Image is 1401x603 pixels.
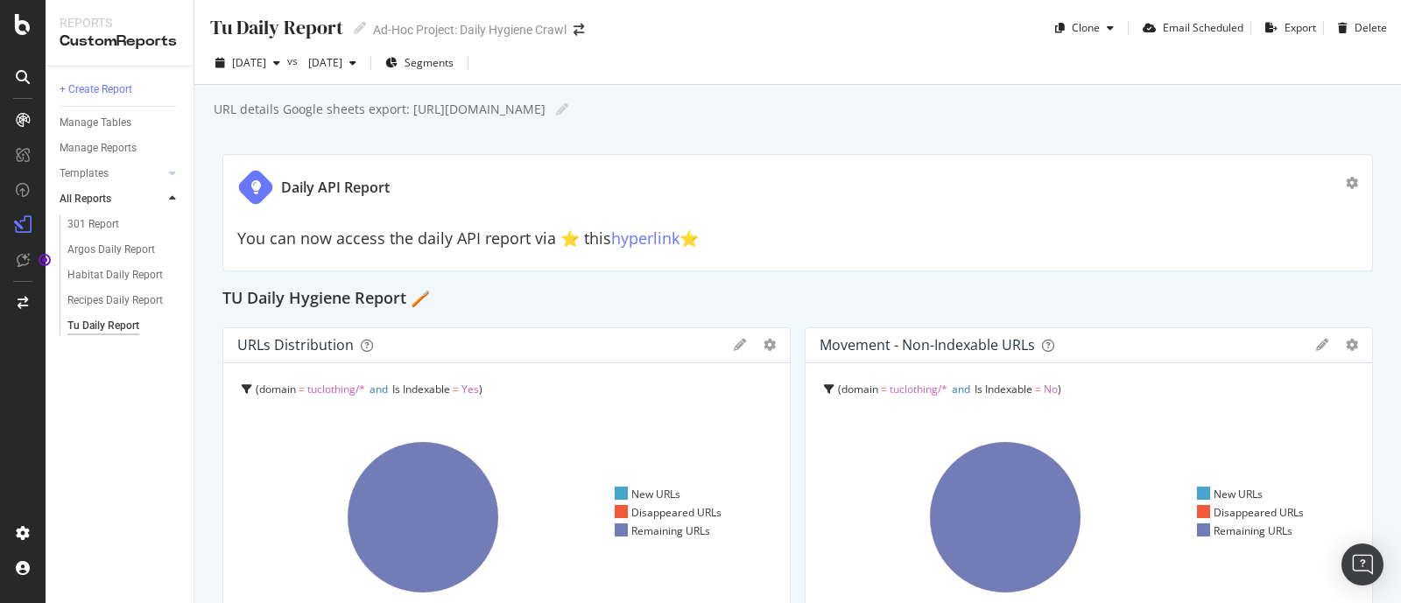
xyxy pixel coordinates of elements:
button: [DATE] [208,49,287,77]
span: tuclothing/* [307,382,365,396]
span: vs [287,53,301,68]
span: No [1044,382,1058,396]
div: Disappeared URLs [1197,505,1305,520]
div: 301 Report [67,215,119,234]
button: Clone [1048,14,1121,42]
a: Tu Daily Report [67,317,181,335]
h2: You can now access the daily API report via ⭐️ this ⭐️ [237,230,1358,248]
div: Ad-Hoc Project: Daily Hygiene Crawl [373,21,567,39]
span: Is Indexable [975,382,1032,396]
div: All Reports [60,190,111,208]
a: 301 Report [67,215,181,234]
span: domain [259,382,296,396]
a: Habitat Daily Report [67,266,181,284]
button: Delete [1331,14,1387,42]
div: gear [1346,177,1358,189]
a: Manage Reports [60,139,181,158]
div: Clone [1072,20,1100,35]
div: TU Daily Hygiene Report 🪥 [222,285,1373,313]
div: Daily API Report [281,178,390,198]
i: Edit report name [556,103,568,116]
span: = [453,382,459,396]
a: Recipes Daily Report [67,291,181,310]
span: and [370,382,388,396]
span: Segments [405,55,454,70]
a: hyperlink [611,228,679,249]
div: + Create Report [60,81,132,99]
span: = [881,382,887,396]
span: 2025 Sep. 11th [301,55,342,70]
div: New URLs [1197,487,1264,501]
span: tuclothing/* [890,382,947,396]
span: Yes [461,382,479,396]
i: Edit report name [354,22,366,34]
a: Argos Daily Report [67,241,181,259]
div: CustomReports [60,32,180,52]
a: + Create Report [60,81,181,99]
span: domain [841,382,878,396]
span: and [952,382,970,396]
div: gear [764,339,776,351]
div: Tu Daily Report [67,317,139,335]
div: Remaining URLs [615,523,711,538]
span: Is Indexable [392,382,450,396]
button: Segments [378,49,461,77]
div: Recipes Daily Report [67,291,163,310]
a: All Reports [60,190,164,208]
a: Manage Tables [60,114,181,132]
div: Tu Daily Report [208,14,343,41]
div: Habitat Daily Report [67,266,163,284]
div: URLs Distribution [237,336,354,354]
button: Export [1258,14,1316,42]
div: Templates [60,165,109,183]
span: 2025 Oct. 10th [232,55,266,70]
div: gear [1346,339,1358,351]
div: Reports [60,14,180,32]
div: Export [1285,20,1316,35]
button: Email Scheduled [1136,14,1243,42]
div: Argos Daily Report [67,241,155,259]
div: Movement - non-indexable URLs [820,336,1035,354]
span: = [299,382,305,396]
div: Remaining URLs [1197,523,1293,538]
div: Tooltip anchor [37,252,53,268]
button: [DATE] [301,49,363,77]
div: Email Scheduled [1163,20,1243,35]
div: Disappeared URLs [615,505,722,520]
div: Delete [1355,20,1387,35]
div: URL details Google sheets export: [URL][DOMAIN_NAME] [212,101,546,118]
div: Daily API ReportYou can now access the daily API report via ⭐️ thishyperlink⭐️ [222,154,1373,271]
div: Manage Tables [60,114,131,132]
div: Manage Reports [60,139,137,158]
div: arrow-right-arrow-left [574,24,584,36]
span: = [1035,382,1041,396]
a: Templates [60,165,164,183]
div: New URLs [615,487,681,501]
h2: TU Daily Hygiene Report 🪥 [222,285,430,313]
div: Open Intercom Messenger [1341,543,1383,585]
